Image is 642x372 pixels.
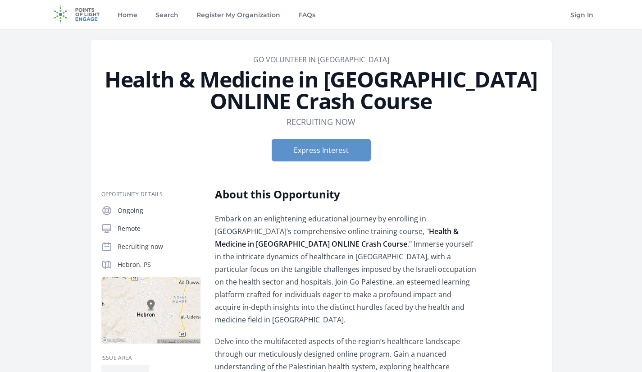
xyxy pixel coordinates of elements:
p: Hebron, PS [118,260,200,269]
img: Map [101,277,200,344]
dd: Recruiting now [287,115,355,128]
h2: About this Opportunity [215,187,478,202]
h3: Issue area [101,354,200,362]
p: Ongoing [118,206,200,215]
p: Remote [118,224,200,233]
h1: Health & Medicine in [GEOGRAPHIC_DATA] ONLINE Crash Course [101,69,541,112]
a: Go Volunteer in [GEOGRAPHIC_DATA] [253,55,389,64]
h3: Opportunity Details [101,191,200,198]
p: Embark on an enlightening educational journey by enrolling in [GEOGRAPHIC_DATA]’s comprehensive o... [215,212,478,326]
p: Recruiting now [118,242,200,251]
button: Express Interest [272,139,371,161]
